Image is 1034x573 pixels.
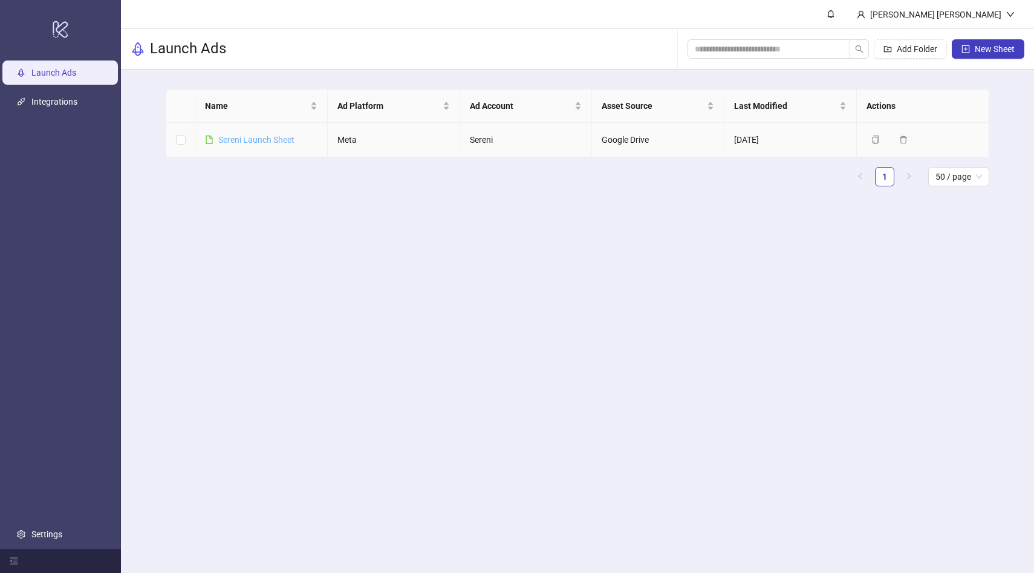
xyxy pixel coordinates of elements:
[876,168,894,186] a: 1
[857,90,989,123] th: Actions
[883,45,892,53] span: folder-add
[460,123,593,157] td: Sereni
[899,136,908,144] span: delete
[875,167,894,186] li: 1
[10,557,18,565] span: menu-fold
[602,99,704,113] span: Asset Source
[975,44,1015,54] span: New Sheet
[205,136,213,144] span: file
[31,68,76,77] a: Launch Ads
[470,99,573,113] span: Ad Account
[871,136,880,144] span: copy
[899,167,919,186] button: right
[952,39,1024,59] button: New Sheet
[460,90,593,123] th: Ad Account
[150,39,226,59] h3: Launch Ads
[865,8,1006,21] div: [PERSON_NAME] [PERSON_NAME]
[724,90,857,123] th: Last Modified
[935,168,982,186] span: 50 / page
[592,123,724,157] td: Google Drive
[905,172,912,180] span: right
[218,135,294,145] a: Sereni Launch Sheet
[328,123,460,157] td: Meta
[724,123,857,157] td: [DATE]
[961,45,970,53] span: plus-square
[827,10,835,18] span: bell
[857,10,865,19] span: user
[337,99,440,113] span: Ad Platform
[857,172,864,180] span: left
[592,90,724,123] th: Asset Source
[1006,10,1015,19] span: down
[195,90,328,123] th: Name
[851,167,870,186] li: Previous Page
[851,167,870,186] button: left
[205,99,308,113] span: Name
[928,167,989,186] div: Page Size
[31,529,62,539] a: Settings
[131,42,145,56] span: rocket
[855,45,863,53] span: search
[897,44,937,54] span: Add Folder
[328,90,460,123] th: Ad Platform
[31,97,77,106] a: Integrations
[734,99,837,113] span: Last Modified
[874,39,947,59] button: Add Folder
[899,167,919,186] li: Next Page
